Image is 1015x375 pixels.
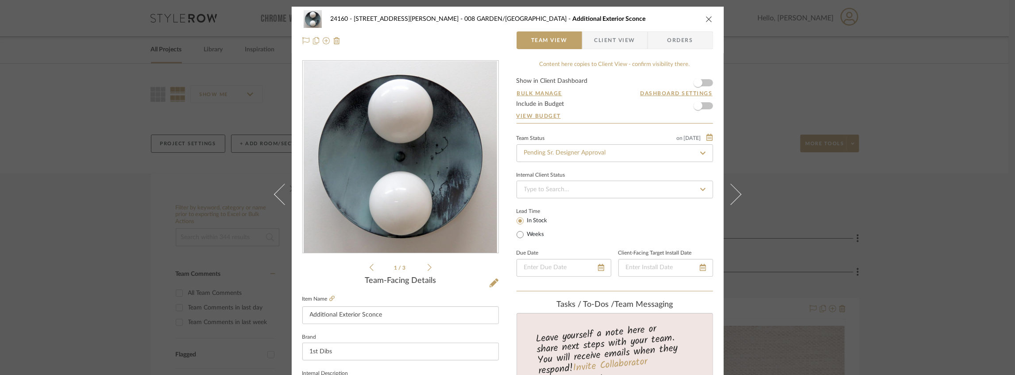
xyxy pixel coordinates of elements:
label: Brand [302,335,316,340]
div: Internal Client Status [517,173,565,178]
input: Enter Item Name [302,306,499,324]
input: Enter Install Date [618,259,713,277]
label: Client-Facing Target Install Date [618,251,692,255]
div: 0 [303,61,498,253]
img: 1f847194-5a3b-431d-a1e0-a8d8d4907e4f_48x40.jpg [302,10,324,28]
input: Enter Brand [302,343,499,360]
img: Remove from project [333,37,340,44]
mat-radio-group: Select item type [517,215,562,240]
label: Lead Time [517,207,562,215]
div: Content here copies to Client View - confirm visibility there. [517,60,713,69]
label: Item Name [302,295,335,303]
span: 24160 - [STREET_ADDRESS][PERSON_NAME] [331,16,465,22]
a: View Budget [517,112,713,120]
input: Type to Search… [517,144,713,162]
span: Client View [594,31,635,49]
input: Enter Due Date [517,259,611,277]
div: Team-Facing Details [302,276,499,286]
span: Orders [658,31,703,49]
span: [DATE] [683,135,702,141]
button: close [705,15,713,23]
input: Type to Search… [517,181,713,198]
label: In Stock [525,217,548,225]
span: 3 [402,265,407,271]
button: Bulk Manage [517,89,563,97]
label: Due Date [517,251,539,255]
span: Tasks / To-Dos / [556,301,614,309]
label: Weeks [525,231,544,239]
span: on [677,135,683,141]
span: Team View [531,31,567,49]
div: team Messaging [517,300,713,310]
span: Additional Exterior Sconce [573,16,646,22]
span: / [398,265,402,271]
img: 1f847194-5a3b-431d-a1e0-a8d8d4907e4f_436x436.jpg [304,61,497,253]
span: 1 [394,265,398,271]
button: Dashboard Settings [640,89,713,97]
div: Team Status [517,136,545,141]
span: 008 GARDEN/[GEOGRAPHIC_DATA] [465,16,573,22]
